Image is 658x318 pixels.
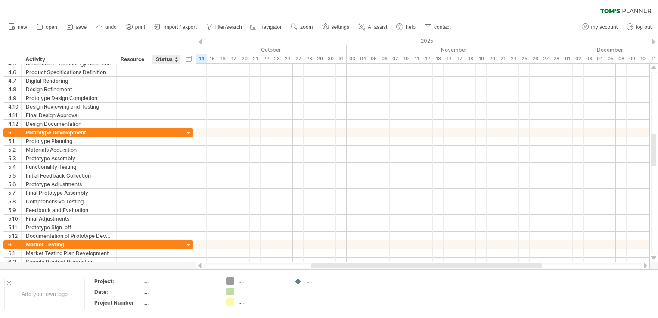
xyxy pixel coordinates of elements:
[8,120,21,128] div: 4.12
[26,111,112,119] div: Final Design Approval
[26,215,112,223] div: Final Adjustments
[594,54,605,63] div: Thursday, 4 December 2025
[476,54,487,63] div: Wednesday, 19 November 2025
[26,249,112,257] div: Market Testing Plan Development
[8,77,21,85] div: 4.7
[394,22,418,33] a: help
[293,54,304,63] div: Monday, 27 October 2025
[64,22,89,33] a: save
[336,54,347,63] div: Friday, 31 October 2025
[8,206,21,214] div: 5.9
[530,54,540,63] div: Wednesday, 26 November 2025
[8,223,21,231] div: 5.11
[8,249,21,257] div: 6.1
[8,111,21,119] div: 4.11
[34,22,60,33] a: open
[26,163,112,171] div: Functionality Testing
[26,180,112,188] div: Prototype Adjustments
[8,197,21,206] div: 5.8
[368,24,387,30] span: AI assist
[26,223,112,231] div: Prototype Sign-off
[250,54,261,63] div: Tuesday, 21 October 2025
[357,54,368,63] div: Tuesday, 4 November 2025
[282,54,293,63] div: Friday, 24 October 2025
[196,54,207,63] div: Tuesday, 14 October 2025
[105,24,117,30] span: undo
[26,85,112,94] div: Design Refinement
[46,24,57,30] span: open
[434,24,451,30] span: contact
[540,54,551,63] div: Thursday, 27 November 2025
[164,24,197,30] span: import / export
[519,54,530,63] div: Tuesday, 25 November 2025
[94,288,142,296] div: Date:
[143,277,216,285] div: ....
[465,54,476,63] div: Tuesday, 18 November 2025
[26,146,112,154] div: Materials Acquisition
[627,54,637,63] div: Tuesday, 9 December 2025
[454,54,465,63] div: Monday, 17 November 2025
[26,77,112,85] div: Digital Rendering
[347,54,357,63] div: Monday, 3 November 2025
[624,22,654,33] a: log out
[26,103,112,111] div: Design Reviewing and Testing
[368,54,379,63] div: Wednesday, 5 November 2025
[332,24,349,30] span: settings
[261,24,282,30] span: navigator
[591,24,618,30] span: my account
[217,54,228,63] div: Thursday, 16 October 2025
[314,54,325,63] div: Wednesday, 29 October 2025
[261,54,271,63] div: Wednesday, 22 October 2025
[26,128,112,137] div: Prototype Development
[271,54,282,63] div: Thursday, 23 October 2025
[356,22,390,33] a: AI assist
[26,232,112,240] div: Documentation of Prototype Development
[26,258,112,266] div: Sample Product Production
[8,258,21,266] div: 6.2
[379,54,390,63] div: Thursday, 6 November 2025
[307,277,354,285] div: ....
[228,54,239,63] div: Friday, 17 October 2025
[26,240,112,249] div: Market Testing
[487,54,497,63] div: Thursday, 20 November 2025
[239,298,286,306] div: ....
[8,94,21,102] div: 4.9
[94,277,142,285] div: Project:
[584,54,594,63] div: Wednesday, 3 December 2025
[8,154,21,162] div: 5.3
[239,288,286,295] div: ....
[143,288,216,296] div: ....
[580,22,620,33] a: my account
[411,54,422,63] div: Tuesday, 11 November 2025
[26,120,112,128] div: Design Documentation
[26,94,112,102] div: Prototype Design Completion
[347,45,562,54] div: November 2025
[304,54,314,63] div: Tuesday, 28 October 2025
[605,54,616,63] div: Friday, 5 December 2025
[26,137,112,145] div: Prototype Planning
[508,54,519,63] div: Monday, 24 November 2025
[25,55,112,64] div: Activity
[289,22,315,33] a: zoom
[8,128,21,137] div: 5
[143,299,216,306] div: ....
[300,24,313,30] span: zoom
[26,68,112,76] div: Product Specifications Definition
[8,180,21,188] div: 5.6
[8,137,21,145] div: 5.1
[18,24,27,30] span: new
[497,54,508,63] div: Friday, 21 November 2025
[551,54,562,63] div: Friday, 28 November 2025
[6,22,30,33] a: new
[325,54,336,63] div: Thursday, 30 October 2025
[8,171,21,180] div: 5.5
[207,54,217,63] div: Wednesday, 15 October 2025
[433,54,444,63] div: Thursday, 13 November 2025
[26,154,112,162] div: Prototype Assembly
[26,197,112,206] div: Comprehensive Testing
[8,85,21,94] div: 4.8
[204,22,245,33] a: filter/search
[26,189,112,197] div: Final Prototype Assembly
[26,171,112,180] div: Initial Feedback Collection
[152,22,199,33] a: import / export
